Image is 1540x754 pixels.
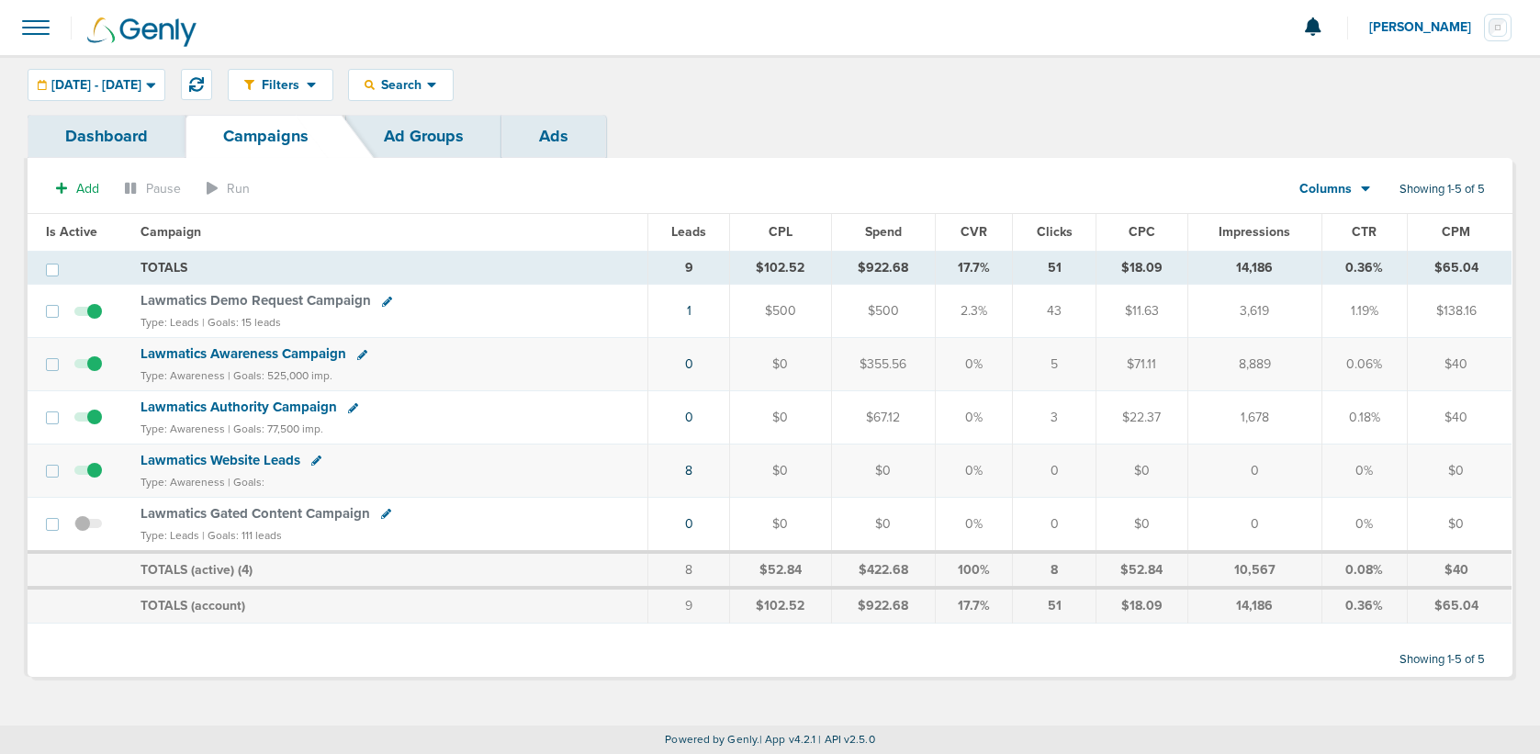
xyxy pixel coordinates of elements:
td: $922.68 [831,588,935,623]
img: Genly [87,17,197,47]
td: 0% [935,391,1013,445]
span: Showing 1-5 of 5 [1399,652,1485,668]
a: 8 [685,463,692,478]
td: 0 [1013,445,1096,498]
small: Type: Awareness [141,422,225,435]
td: 43 [1013,285,1096,338]
span: Lawmatics Website Leads [141,452,300,468]
td: $422.68 [831,552,935,589]
td: $0 [730,497,831,551]
span: Lawmatics Gated Content Campaign [141,505,370,522]
span: 4 [242,562,249,578]
td: $922.68 [831,251,935,285]
td: $0 [730,338,831,391]
span: CPL [769,224,792,240]
span: Campaign [141,224,201,240]
td: 3,619 [1188,285,1322,338]
td: $0 [1407,445,1512,498]
a: Ad Groups [346,115,501,158]
td: 8 [1013,552,1096,589]
td: $0 [1096,497,1187,551]
td: $18.09 [1096,588,1187,623]
span: CPC [1129,224,1155,240]
span: Is Active [46,224,97,240]
small: | Goals: 15 leads [202,316,281,329]
small: | Goals: 111 leads [202,529,282,542]
small: | Goals: 77,500 imp. [228,422,323,435]
span: | App v4.2.1 [759,733,815,746]
span: Add [76,181,99,197]
td: 51 [1013,588,1096,623]
td: 0 [1188,445,1322,498]
td: $71.11 [1096,338,1187,391]
span: CTR [1352,224,1377,240]
td: 1,678 [1188,391,1322,445]
span: Filters [254,77,307,93]
td: 100% [935,552,1013,589]
span: Showing 1-5 of 5 [1399,182,1485,197]
span: CPM [1442,224,1470,240]
td: 0% [935,445,1013,498]
td: 0 [1188,497,1322,551]
span: [PERSON_NAME] [1369,21,1484,34]
td: 0% [1321,497,1407,551]
small: | Goals: 525,000 imp. [228,369,332,382]
small: | Goals: [228,476,264,489]
td: 0.36% [1321,251,1407,285]
td: $102.52 [730,251,831,285]
a: Dashboard [28,115,185,158]
small: Type: Leads [141,529,199,542]
td: TOTALS [129,251,648,285]
td: 0.08% [1321,552,1407,589]
td: 1.19% [1321,285,1407,338]
td: $52.84 [1096,552,1187,589]
td: 0 [1013,497,1096,551]
td: $65.04 [1407,588,1512,623]
td: $22.37 [1096,391,1187,445]
td: 14,186 [1188,588,1322,623]
span: Spend [865,224,902,240]
td: 0.36% [1321,588,1407,623]
td: 0.06% [1321,338,1407,391]
td: 0% [935,338,1013,391]
td: 5 [1013,338,1096,391]
td: 0.18% [1321,391,1407,445]
td: $0 [831,497,935,551]
td: $0 [831,445,935,498]
span: Clicks [1037,224,1073,240]
a: 0 [685,356,693,372]
small: Type: Awareness [141,476,225,489]
td: $0 [1096,445,1187,498]
a: 0 [685,410,693,425]
small: Type: Awareness [141,369,225,382]
span: Search [375,77,427,93]
td: $11.63 [1096,285,1187,338]
td: $500 [730,285,831,338]
td: 51 [1013,251,1096,285]
td: $500 [831,285,935,338]
td: 9 [648,588,730,623]
span: Lawmatics Awareness Campaign [141,345,346,362]
td: $40 [1407,552,1512,589]
td: $40 [1407,391,1512,445]
td: 8,889 [1188,338,1322,391]
td: 0% [1321,445,1407,498]
td: $0 [730,445,831,498]
a: Campaigns [185,115,346,158]
td: 10,567 [1188,552,1322,589]
td: 2.3% [935,285,1013,338]
span: Impressions [1219,224,1290,240]
td: $138.16 [1407,285,1512,338]
td: 0% [935,497,1013,551]
td: 9 [648,251,730,285]
small: Type: Leads [141,316,199,329]
td: $102.52 [730,588,831,623]
span: [DATE] - [DATE] [51,79,141,92]
span: Columns [1299,180,1352,198]
td: 17.7% [935,251,1013,285]
a: 0 [685,516,693,532]
td: TOTALS (account) [129,588,648,623]
span: Lawmatics Demo Request Campaign [141,292,371,309]
td: 14,186 [1188,251,1322,285]
td: $67.12 [831,391,935,445]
